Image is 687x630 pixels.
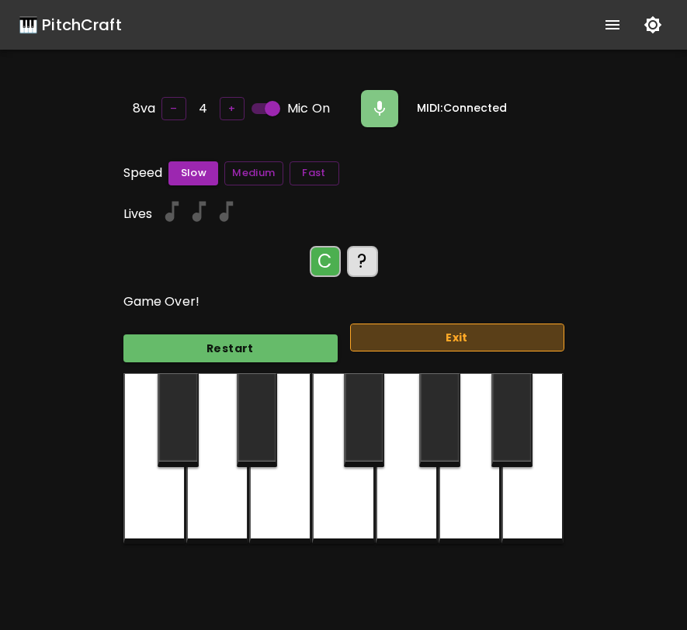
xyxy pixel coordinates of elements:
[123,334,338,363] button: Restart
[199,98,207,119] h6: 4
[287,99,330,118] span: Mic On
[290,161,339,185] button: Fast
[19,12,122,37] a: 🎹 PitchCraft
[417,100,507,117] h6: MIDI: Connected
[123,292,564,311] p: Game Over!
[347,246,378,277] div: ?
[224,161,283,185] button: Medium
[133,98,155,119] h6: 8va
[350,324,564,352] button: Exit
[161,97,186,121] button: –
[220,97,245,121] button: +
[123,203,153,225] h6: Lives
[123,162,163,184] h6: Speed
[310,246,341,277] div: C
[168,161,218,185] button: Slow
[594,6,631,43] button: show more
